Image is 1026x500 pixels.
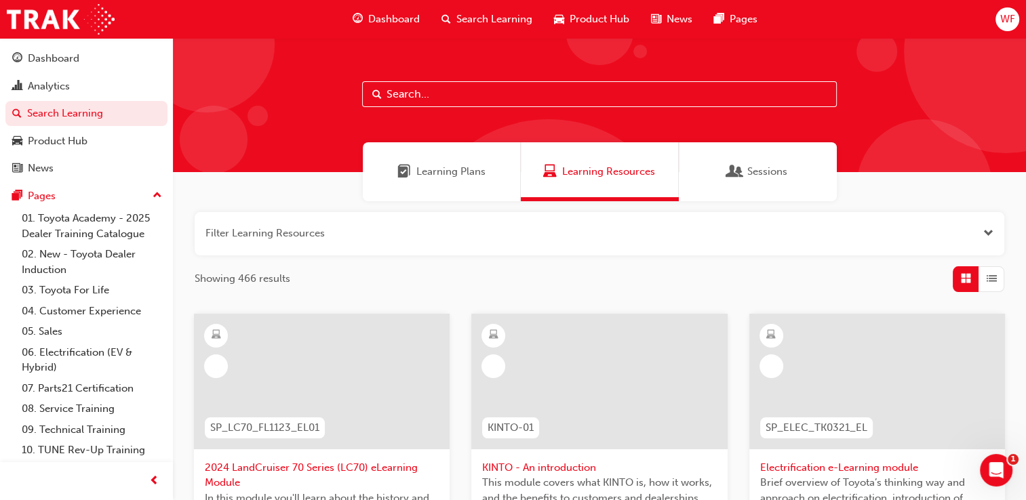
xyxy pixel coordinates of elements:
[16,301,167,322] a: 04. Customer Experience
[747,164,787,180] span: Sessions
[980,454,1012,486] iframe: Intercom live chat
[16,378,167,399] a: 07. Parts21 Certification
[362,81,837,107] input: Search...
[562,164,655,180] span: Learning Resources
[5,156,167,181] a: News
[16,208,167,244] a: 01. Toyota Academy - 2025 Dealer Training Catalogue
[1008,454,1019,465] span: 1
[195,271,290,287] span: Showing 466 results
[16,280,167,301] a: 03. Toyota For Life
[12,190,22,203] span: pages-icon
[16,321,167,342] a: 05. Sales
[489,327,498,344] span: learningResourceType_ELEARNING-icon
[5,184,167,209] button: Pages
[961,271,971,287] span: Grid
[760,460,994,476] span: Electrification e-Learning module
[488,420,534,436] span: KINTO-01
[205,460,439,491] span: 2024 LandCruiser 70 Series (LC70) eLearning Module
[12,163,22,175] span: news-icon
[363,142,521,201] a: Learning PlansLearning Plans
[16,440,167,461] a: 10. TUNE Rev-Up Training
[730,12,757,27] span: Pages
[342,5,431,33] a: guage-iconDashboard
[397,164,411,180] span: Learning Plans
[149,473,159,490] span: prev-icon
[28,133,87,149] div: Product Hub
[5,129,167,154] a: Product Hub
[570,12,629,27] span: Product Hub
[12,81,22,93] span: chart-icon
[212,327,221,344] span: learningResourceType_ELEARNING-icon
[703,5,768,33] a: pages-iconPages
[12,136,22,148] span: car-icon
[12,108,22,120] span: search-icon
[353,11,363,28] span: guage-icon
[679,142,837,201] a: SessionsSessions
[521,142,679,201] a: Learning ResourcesLearning Resources
[5,43,167,184] button: DashboardAnalyticsSearch LearningProduct HubNews
[5,101,167,126] a: Search Learning
[16,244,167,280] a: 02. New - Toyota Dealer Induction
[983,226,993,241] button: Open the filter
[210,420,319,436] span: SP_LC70_FL1123_EL01
[28,51,79,66] div: Dashboard
[1000,12,1014,27] span: WF
[766,420,867,436] span: SP_ELEC_TK0321_EL
[431,5,543,33] a: search-iconSearch Learning
[416,164,486,180] span: Learning Plans
[153,187,162,205] span: up-icon
[16,419,167,440] a: 09. Technical Training
[543,164,557,180] span: Learning Resources
[12,53,22,65] span: guage-icon
[372,87,382,102] span: Search
[651,11,661,28] span: news-icon
[16,342,167,378] a: 06. Electrification (EV & Hybrid)
[766,327,776,344] span: learningResourceType_ELEARNING-icon
[441,11,451,28] span: search-icon
[28,161,54,176] div: News
[7,4,115,35] img: Trak
[728,164,742,180] span: Sessions
[16,398,167,419] a: 08. Service Training
[543,5,640,33] a: car-iconProduct Hub
[640,5,703,33] a: news-iconNews
[482,460,716,476] span: KINTO - An introduction
[16,461,167,482] a: All Pages
[714,11,724,28] span: pages-icon
[987,271,997,287] span: List
[995,7,1019,31] button: WF
[5,74,167,99] a: Analytics
[5,46,167,71] a: Dashboard
[456,12,532,27] span: Search Learning
[28,188,56,204] div: Pages
[368,12,420,27] span: Dashboard
[28,79,70,94] div: Analytics
[554,11,564,28] span: car-icon
[667,12,692,27] span: News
